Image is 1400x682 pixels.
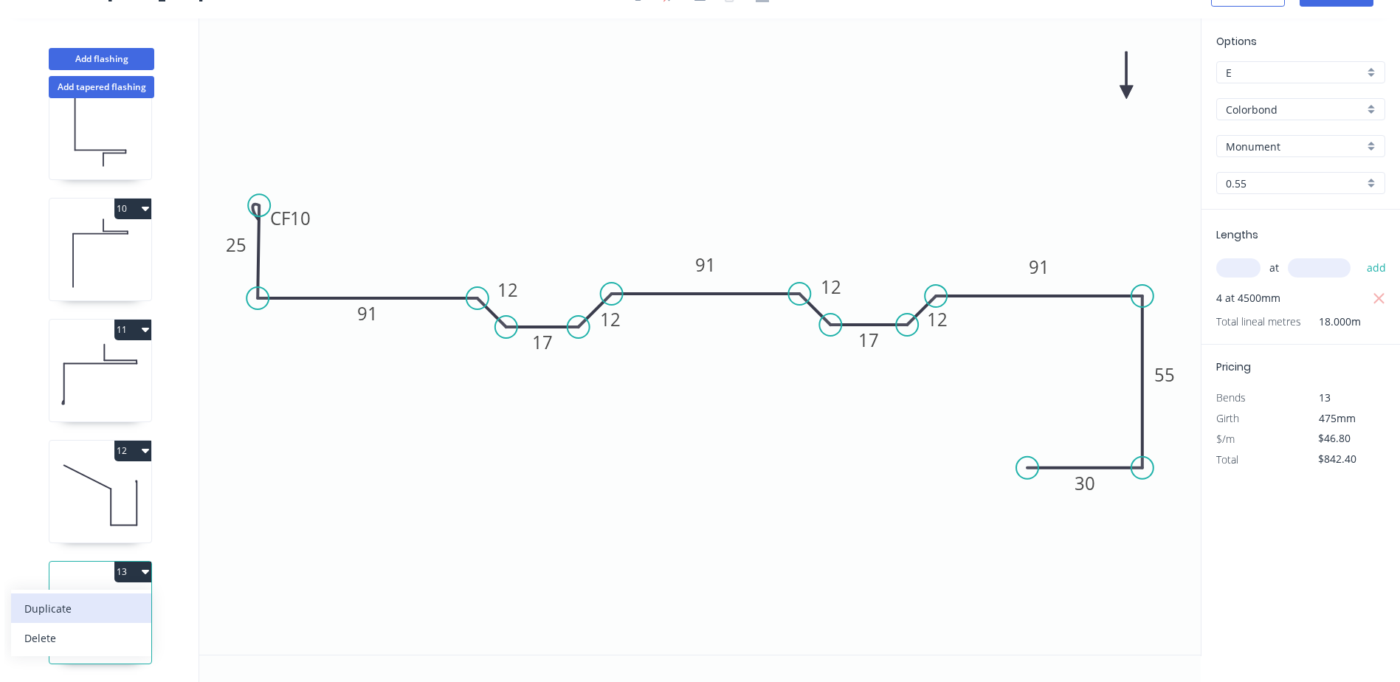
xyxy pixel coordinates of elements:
span: Total lineal metres [1216,311,1301,332]
button: Duplicate [11,593,151,623]
div: Duplicate [24,598,138,619]
tspan: 91 [695,252,716,277]
tspan: 91 [1029,255,1049,279]
span: at [1269,258,1279,278]
tspan: 12 [600,307,621,331]
button: 10 [114,199,151,219]
span: Options [1216,34,1257,49]
div: Delete [24,627,138,649]
button: 12 [114,441,151,461]
tspan: 25 [226,232,246,257]
tspan: 12 [927,307,948,331]
span: 4 at 4500mm [1216,288,1280,309]
button: add [1359,255,1394,280]
tspan: 91 [357,301,378,325]
span: 13 [1319,390,1331,404]
span: Total [1216,452,1238,466]
tspan: CF [270,206,290,230]
svg: 0 [199,18,1201,655]
span: Lengths [1216,227,1258,242]
tspan: 17 [532,330,553,354]
button: 11 [114,320,151,340]
tspan: 12 [821,275,841,299]
tspan: 17 [858,328,879,352]
span: 18.000m [1301,311,1361,332]
tspan: 12 [497,278,518,302]
tspan: 30 [1075,471,1095,495]
input: Price level [1226,65,1364,80]
button: Delete [11,623,151,652]
button: Add tapered flashing [49,76,154,98]
input: Material [1226,102,1364,117]
button: 13 [114,562,151,582]
span: 475mm [1319,411,1356,425]
button: Add flashing [49,48,154,70]
input: Thickness [1226,176,1364,191]
tspan: 55 [1154,362,1175,387]
input: Colour [1226,139,1364,154]
span: $/m [1216,432,1235,446]
span: Girth [1216,411,1239,425]
span: Pricing [1216,359,1251,374]
span: Bends [1216,390,1246,404]
tspan: 10 [290,206,311,230]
